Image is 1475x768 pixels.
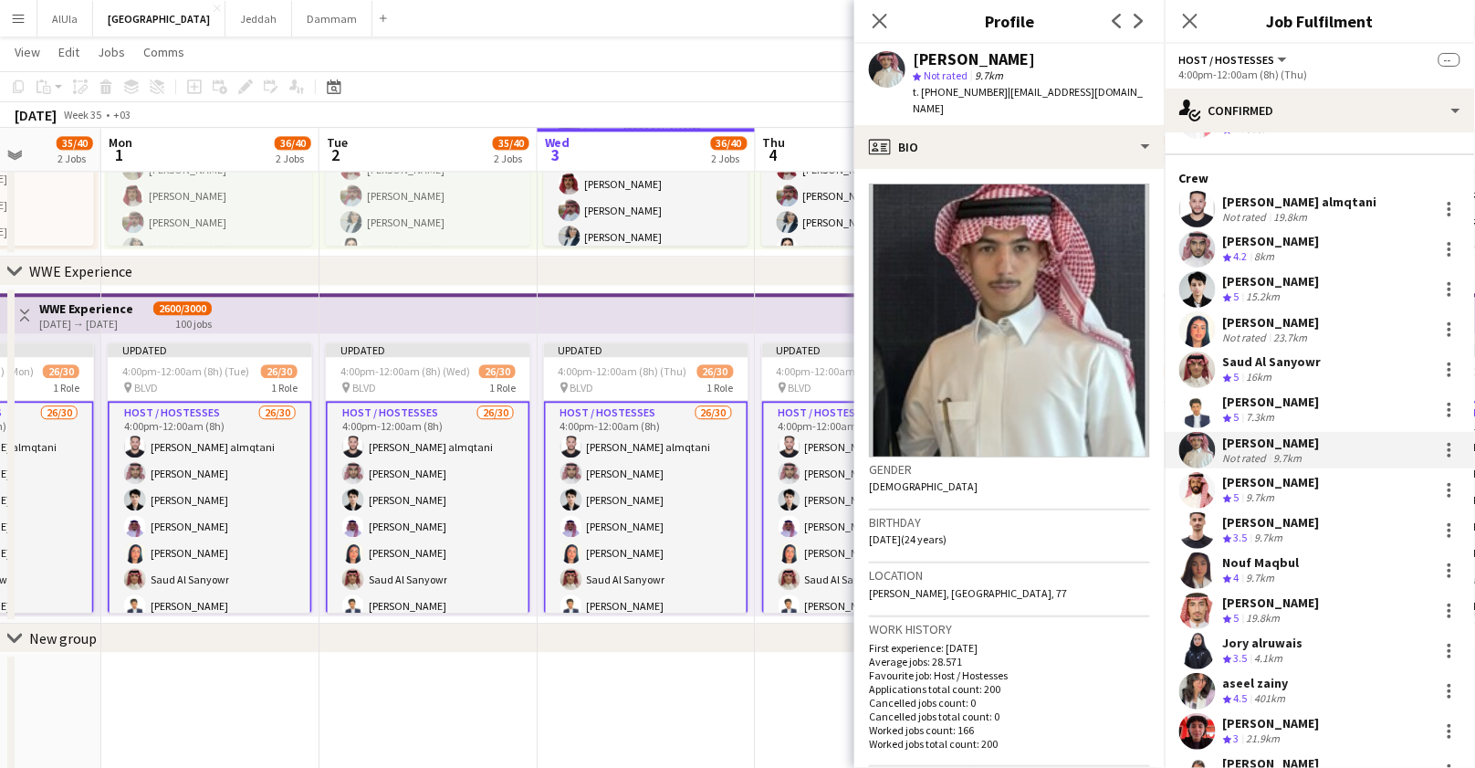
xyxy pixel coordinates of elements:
span: 36/40 [711,136,748,150]
div: Updated [762,342,967,357]
app-job-card: Updated4:00pm-12:00am (8h) (Fri)26/30 BLVD1 RoleHost / Hostesses26/304:00pm-12:00am (8h)[PERSON_N... [762,342,967,613]
div: Not rated [1223,331,1271,344]
span: Wed [545,134,570,151]
div: WWE Experience [29,262,132,280]
span: Edit [58,44,79,60]
div: 9.7km [1243,490,1279,506]
div: 2 Jobs [494,152,528,165]
span: View [15,44,40,60]
div: Crew [1165,170,1475,186]
div: Confirmed [1165,89,1475,132]
span: t. [PHONE_NUMBER] [913,85,1008,99]
div: [PERSON_NAME] [1223,435,1320,451]
button: Jeddah [225,1,292,37]
span: 2600/3000 [153,301,212,315]
div: 100 jobs [175,315,212,331]
span: [PERSON_NAME], [GEOGRAPHIC_DATA], 77 [869,586,1067,600]
span: 35/40 [493,136,529,150]
span: 5 [1234,490,1240,504]
span: 3.5 [1234,651,1248,665]
div: New group [29,629,97,647]
span: 26/30 [697,364,734,378]
span: 36/40 [275,136,311,150]
div: 4.1km [1251,651,1287,667]
span: 5 [1234,370,1240,384]
span: 4:00pm-12:00am (8h) (Wed) [340,364,470,378]
div: [PERSON_NAME] [1223,273,1320,289]
div: [DATE] → [DATE] [39,317,133,331]
button: AlUla [37,1,93,37]
span: 4:00pm-12:00am (8h) (Tue) [122,364,249,378]
span: 1 Role [271,381,298,395]
app-job-card: Updated4:00pm-12:00am (8h) (Wed)26/30 BLVD1 RoleHost / Hostesses26/304:00pm-12:00am (8h)[PERSON_N... [326,342,530,613]
h3: Profile [854,9,1165,33]
span: 4.2 [1234,249,1248,263]
span: 26/30 [479,364,516,378]
span: BLVD [570,381,594,395]
h3: WWE Experience [39,300,133,317]
app-job-card: Updated4:00pm-12:00am (8h) (Tue)26/30 BLVD1 RoleHost / Hostesses26/304:00pm-12:00am (8h)[PERSON_N... [108,342,312,613]
h3: Location [869,567,1150,584]
a: Comms [136,40,192,64]
p: Cancelled jobs total count: 0 [869,710,1150,723]
div: Nouf Maqbul [1223,554,1300,571]
span: Not rated [924,68,968,82]
span: 2 [324,144,348,165]
div: 9.7km [1251,531,1287,546]
div: [PERSON_NAME] [1223,474,1320,490]
span: 3 [1234,731,1240,745]
div: 2 Jobs [276,152,310,165]
app-card-role: Promoter10/108:00am-4:00pm (8h)[PERSON_NAME][PERSON_NAME]bshayer [PERSON_NAME][PERSON_NAME][PERSO... [544,34,748,334]
span: 1 [106,144,132,165]
p: Cancelled jobs count: 0 [869,696,1150,710]
h3: Work history [869,621,1150,637]
div: [PERSON_NAME] [1223,594,1320,611]
span: 5 [1234,410,1240,424]
div: 21.9km [1243,731,1284,747]
div: 7.3km [1243,410,1279,426]
span: Tue [327,134,348,151]
p: Favourite job: Host / Hostesses [869,668,1150,682]
div: 2 Jobs [712,152,747,165]
a: View [7,40,47,64]
div: 23.7km [1271,331,1312,344]
span: 4.5 [1234,691,1248,705]
div: 9.7km [1243,571,1279,586]
div: [PERSON_NAME] [1223,394,1320,410]
div: 19.8km [1243,611,1284,626]
span: BLVD [352,381,376,395]
div: 9.7km [1271,451,1306,465]
span: 3 [542,144,570,165]
button: Dammam [292,1,372,37]
p: Applications total count: 200 [869,682,1150,696]
span: Comms [143,44,184,60]
p: First experience: [DATE] [869,641,1150,655]
div: [PERSON_NAME] [913,51,1035,68]
button: [GEOGRAPHIC_DATA] [93,1,225,37]
div: Jory alruwais [1223,635,1303,651]
span: 3.5 [1234,531,1248,544]
div: 19.8km [1271,210,1312,224]
a: Edit [51,40,87,64]
span: 4 [1234,571,1240,584]
div: 401km [1251,691,1290,707]
div: [PERSON_NAME] [1223,233,1320,249]
span: 1 Role [489,381,516,395]
span: 4:00pm-12:00am (8h) (Fri) [777,364,898,378]
div: aseel zainy [1223,675,1290,691]
div: Bio [854,125,1165,169]
span: 4 [760,144,786,165]
div: Saud Al Sanyowr [1223,353,1322,370]
span: 1 Role [707,381,734,395]
span: [DATE] (24 years) [869,532,947,546]
app-job-card: Updated4:00pm-12:00am (8h) (Thu)26/30 BLVD1 RoleHost / Hostesses26/304:00pm-12:00am (8h)[PERSON_N... [544,342,748,613]
span: 26/30 [261,364,298,378]
span: 5 [1234,611,1240,625]
p: Worked jobs total count: 200 [869,737,1150,751]
span: Host / Hostesses [1179,53,1275,67]
div: Updated [108,342,312,357]
h3: Birthday [869,514,1150,531]
span: Thu [763,134,786,151]
span: Jobs [98,44,125,60]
